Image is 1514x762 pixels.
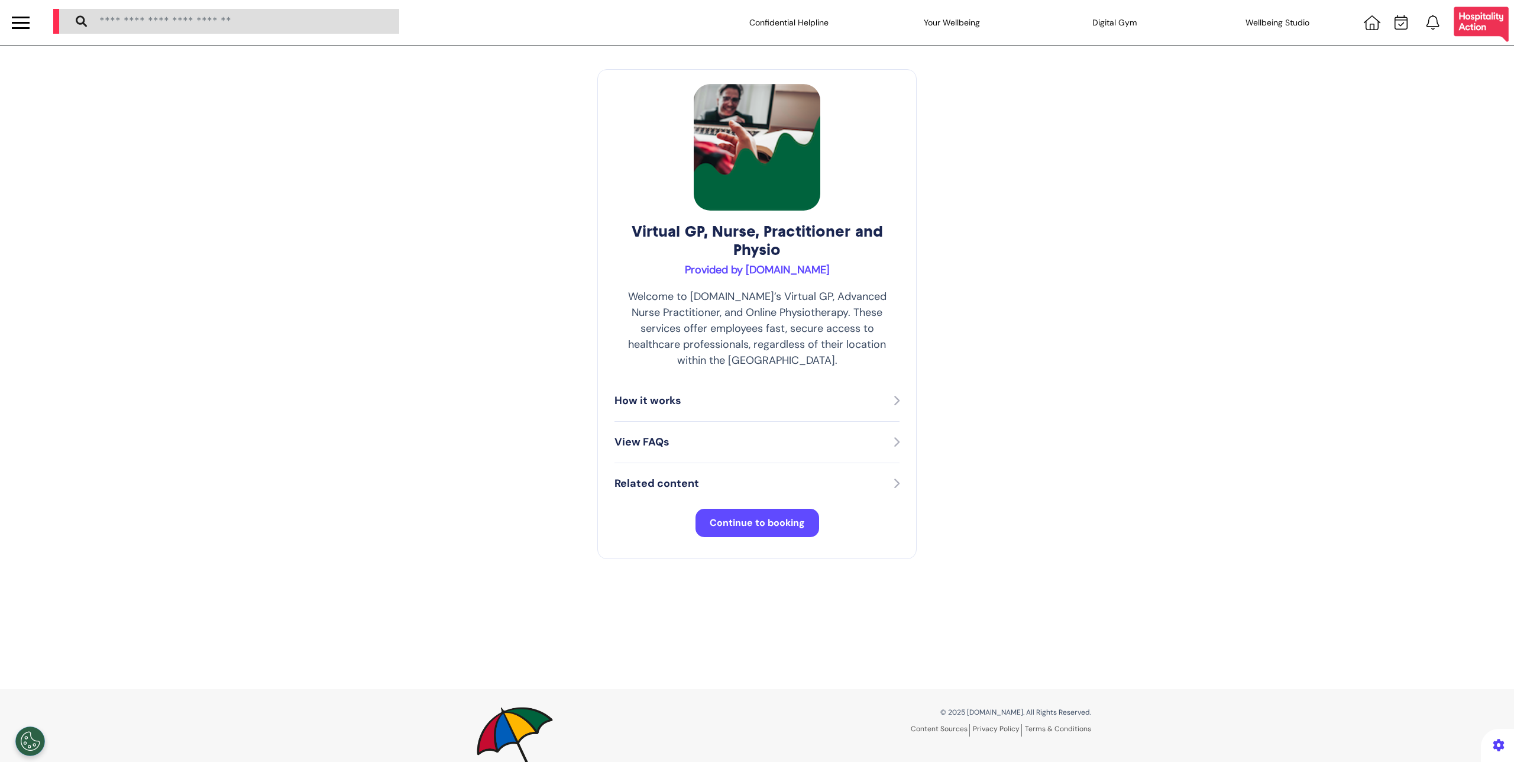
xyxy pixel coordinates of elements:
[766,707,1091,718] p: © 2025 [DOMAIN_NAME]. All Rights Reserved.
[15,727,45,756] button: Open Preferences
[614,392,900,409] button: How it works
[614,264,900,277] h3: Provided by [DOMAIN_NAME]
[1218,6,1337,39] div: Wellbeing Studio
[614,289,900,369] p: Welcome to [DOMAIN_NAME]’s Virtual GP, Advanced Nurse Practitioner, and Online Physiotherapy. The...
[695,509,819,537] button: Continue to booking
[893,6,1011,39] div: Your Wellbeing
[1025,724,1091,734] a: Terms & Conditions
[710,516,805,529] span: Continue to booking
[614,476,699,492] p: Related content
[614,475,900,492] button: Related content
[1056,6,1174,39] div: Digital Gym
[694,84,820,211] img: Virtual GP, Nurse, Practitioner and Physio
[730,6,848,39] div: Confidential Helpline
[614,434,669,450] p: View FAQs
[614,434,900,451] button: View FAQs
[973,724,1022,737] a: Privacy Policy
[614,393,681,409] p: How it works
[614,222,900,259] h2: Virtual GP, Nurse, Practitioner and Physio
[911,724,970,737] a: Content Sources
